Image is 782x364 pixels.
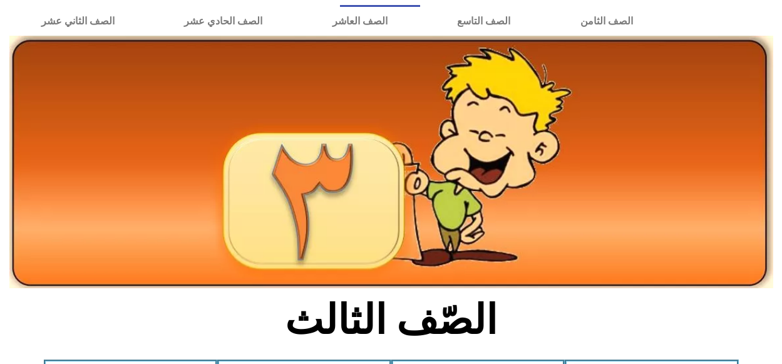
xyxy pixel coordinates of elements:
[423,7,546,36] a: الصف التاسع
[184,296,598,345] h2: الصّف الثالث
[297,7,423,36] a: الصف العاشر
[6,7,150,36] a: الصف الثاني عشر
[150,7,298,36] a: الصف الحادي عشر
[545,7,668,36] a: الصف الثامن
